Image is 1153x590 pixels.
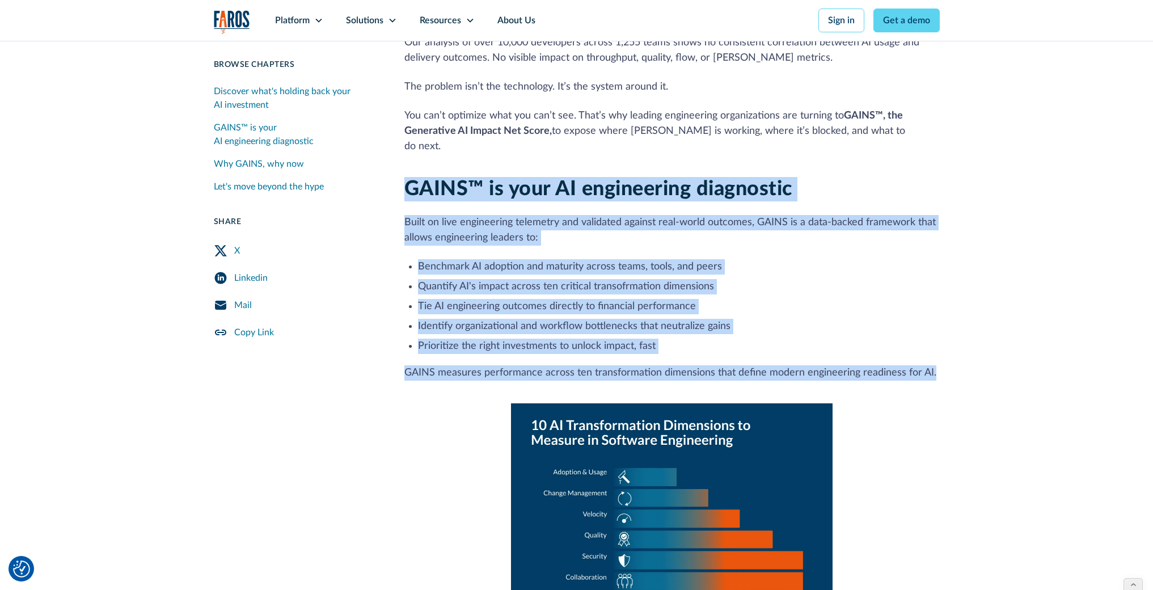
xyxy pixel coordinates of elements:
a: Discover what's holding back your AI investment [214,80,377,116]
a: Copy Link [214,319,377,346]
div: Linkedin [234,271,268,285]
strong: GAINS™, the Generative AI Impact Net Score, [404,111,903,136]
div: Discover what's holding back your AI investment [214,85,377,112]
a: Twitter Share [214,237,377,264]
p: You can’t optimize what you can’t see. That’s why leading engineering organizations are turning t... [404,108,940,154]
li: Tie AI engineering outcomes directly to financial performance [418,299,940,314]
a: Get a demo [873,9,940,32]
p: GAINS measures performance across ten transformation dimensions that define modern engineering re... [404,365,940,381]
p: The problem isn’t the technology. It’s the system around it. [404,79,940,95]
a: home [214,10,250,33]
div: Browse Chapters [214,59,377,71]
a: Sign in [818,9,864,32]
img: Revisit consent button [13,560,30,578]
p: Built on live engineering telemetry and validated against real-world outcomes, GAINS is a data-ba... [404,215,940,246]
li: Benchmark AI adoption and maturity across teams, tools, and peers [418,259,940,275]
div: Resources [420,14,461,27]
a: Why GAINS, why now [214,153,377,175]
a: Mail Share [214,292,377,319]
div: Share [214,216,377,228]
li: Prioritize the right investments to unlock impact, fast [418,339,940,354]
a: Let's move beyond the hype [214,175,377,198]
h2: GAINS™ is your AI engineering diagnostic [404,177,940,201]
div: Let's move beyond the hype [214,180,324,193]
div: Why GAINS, why now [214,157,304,171]
div: Platform [275,14,310,27]
div: Copy Link [234,326,274,339]
div: X [234,244,240,258]
a: GAINS™ is your AI engineering diagnostic [214,116,377,153]
li: Identify organizational and workflow bottlenecks that neutralize gains [418,319,940,334]
a: LinkedIn Share [214,264,377,292]
div: Mail [234,298,252,312]
div: GAINS™ is your AI engineering diagnostic [214,121,377,148]
img: Logo of the analytics and reporting company Faros. [214,10,250,33]
button: Cookie Settings [13,560,30,578]
div: Solutions [346,14,383,27]
li: Quantify AI's impact across ten critical transofrmation dimensions [418,279,940,294]
p: Our analysis of over 10,000 developers across 1,255 teams shows no consistent correlation between... [404,35,940,66]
